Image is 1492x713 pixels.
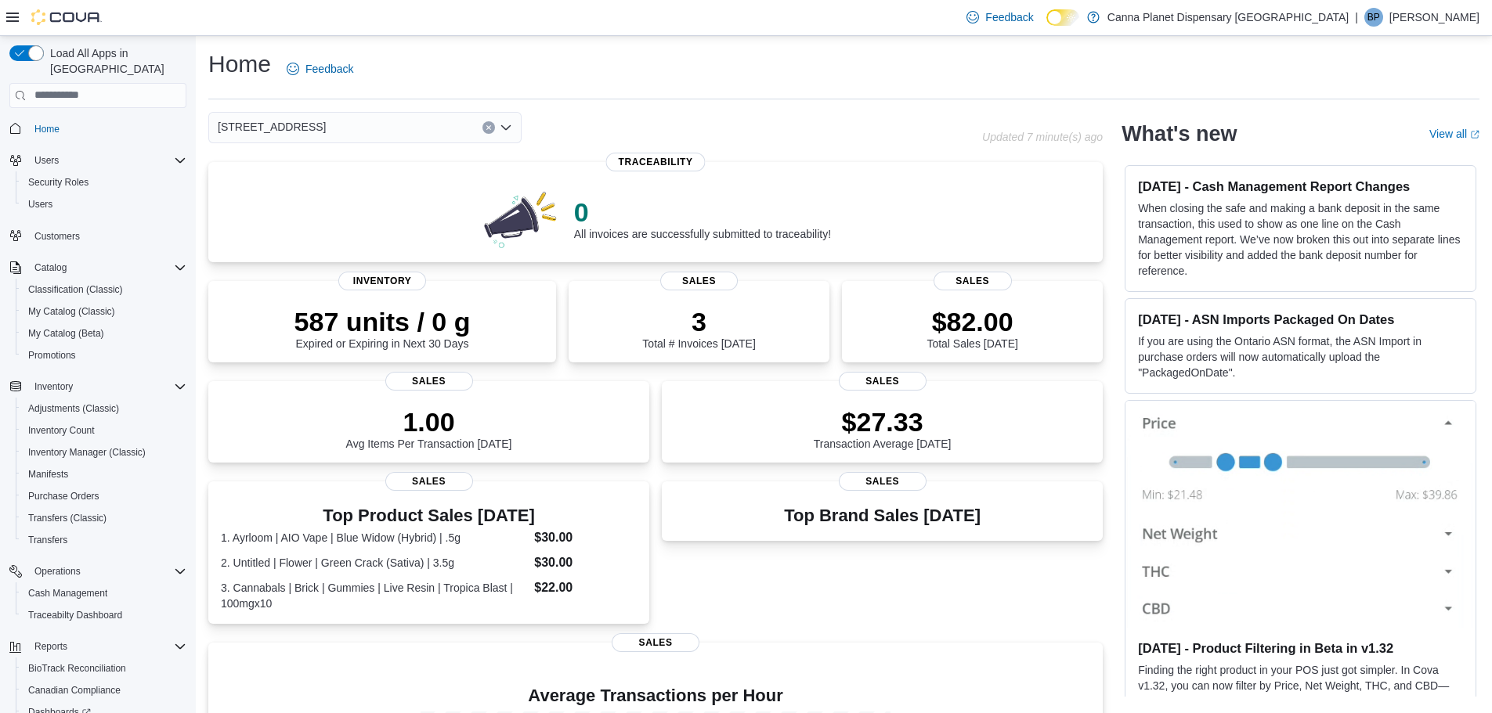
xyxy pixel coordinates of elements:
p: [PERSON_NAME] [1389,8,1479,27]
p: Canna Planet Dispensary [GEOGRAPHIC_DATA] [1107,8,1349,27]
span: [STREET_ADDRESS] [218,117,326,136]
span: My Catalog (Beta) [28,327,104,340]
span: Transfers (Classic) [22,509,186,528]
button: My Catalog (Classic) [16,301,193,322]
span: Load All Apps in [GEOGRAPHIC_DATA] [44,45,186,77]
div: All invoices are successfully submitted to traceability! [574,196,831,240]
span: Inventory [28,377,186,396]
button: Operations [28,562,87,581]
a: My Catalog (Beta) [22,324,110,343]
a: Inventory Manager (Classic) [22,443,152,462]
span: Reports [34,640,67,653]
span: Adjustments (Classic) [22,399,186,418]
div: Total # Invoices [DATE] [642,306,755,350]
span: Operations [34,565,81,578]
span: Sales [839,472,927,491]
div: Total Sales [DATE] [927,306,1017,350]
button: Inventory Manager (Classic) [16,441,193,463]
p: If you are using the Ontario ASN format, the ASN Import in purchase orders will now automatically... [1138,333,1463,380]
button: Transfers (Classic) [16,507,193,529]
h2: What's new [1122,121,1237,146]
span: Users [28,151,186,170]
span: Feedback [985,9,1033,25]
button: Inventory [3,376,193,398]
div: Avg Items Per Transaction [DATE] [346,406,512,450]
span: Sales [385,472,473,491]
span: Inventory [338,272,426,290]
a: Security Roles [22,173,95,192]
dd: $30.00 [534,528,637,547]
span: Operations [28,562,186,581]
h1: Home [208,49,271,80]
button: My Catalog (Beta) [16,322,193,344]
button: Customers [3,225,193,247]
span: Promotions [22,346,186,365]
h3: [DATE] - ASN Imports Packaged On Dates [1138,311,1463,327]
a: View allExternal link [1429,128,1479,140]
svg: External link [1470,130,1479,139]
span: Purchase Orders [22,487,186,506]
span: Traceability [606,153,706,171]
a: Canadian Compliance [22,681,127,700]
span: Reports [28,637,186,656]
button: Inventory Count [16,420,193,441]
span: Sales [385,372,473,391]
span: Catalog [34,261,67,274]
dt: 3. Cannabals | Brick | Gummies | Live Resin | Tropica Blast | 100mgx10 [221,580,528,611]
div: Expired or Expiring in Next 30 Days [294,306,471,350]
span: My Catalog (Classic) [28,305,115,318]
button: Adjustments (Classic) [16,398,193,420]
a: Purchase Orders [22,487,106,506]
span: Purchase Orders [28,490,99,502]
button: Cash Management [16,582,193,604]
button: Security Roles [16,171,193,193]
a: Transfers (Classic) [22,509,113,528]
button: Purchase Orders [16,485,193,507]
a: Adjustments (Classic) [22,399,125,418]
button: Catalog [28,258,73,277]
a: Home [28,120,66,139]
div: Binal Patel [1364,8,1383,27]
button: Classification (Classic) [16,279,193,301]
span: Users [34,154,59,167]
span: Transfers [28,534,67,546]
h3: [DATE] - Product Filtering in Beta in v1.32 [1138,640,1463,656]
a: Transfers [22,531,74,549]
span: Dark Mode [1046,26,1047,27]
span: Cash Management [28,587,107,600]
button: Clear input [482,121,495,134]
p: 3 [642,306,755,337]
a: Traceabilty Dashboard [22,606,128,625]
span: Security Roles [28,176,89,189]
button: Home [3,117,193,140]
dd: $30.00 [534,553,637,572]
button: Transfers [16,529,193,551]
p: | [1355,8,1358,27]
dd: $22.00 [534,578,637,597]
button: Promotions [16,344,193,366]
a: Classification (Classic) [22,280,129,299]
button: Users [3,149,193,171]
span: Home [34,123,60,135]
span: Classification (Classic) [28,283,123,296]
span: Canadian Compliance [28,684,121,697]
p: 587 units / 0 g [294,306,471,337]
button: Inventory [28,377,79,396]
a: Inventory Count [22,421,101,440]
a: Cash Management [22,584,114,603]
button: BioTrack Reconciliation [16,657,193,679]
a: Feedback [280,53,359,85]
h3: Top Product Sales [DATE] [221,506,637,525]
span: Feedback [305,61,353,77]
dt: 1. Ayrloom | AIO Vape | Blue Widow (Hybrid) | .5g [221,530,528,546]
a: Manifests [22,465,74,484]
button: Reports [3,636,193,657]
button: Reports [28,637,74,656]
span: Classification (Classic) [22,280,186,299]
p: $27.33 [814,406,952,438]
p: $82.00 [927,306,1017,337]
h3: Top Brand Sales [DATE] [784,506,981,525]
span: Sales [839,372,927,391]
input: Dark Mode [1046,9,1079,26]
p: 1.00 [346,406,512,438]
